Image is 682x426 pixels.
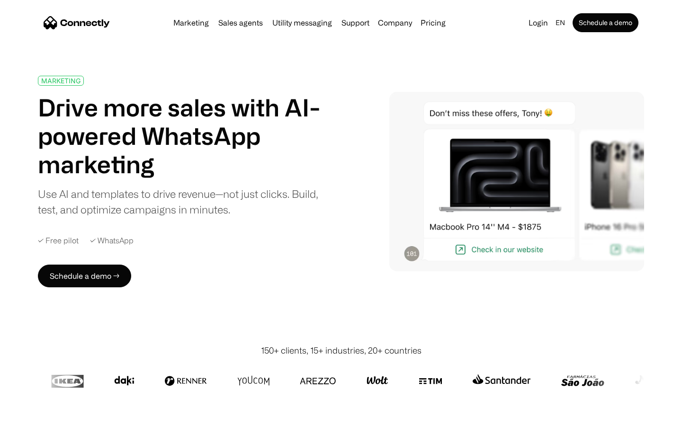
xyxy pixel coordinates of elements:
[38,236,79,245] div: ✓ Free pilot
[19,409,57,423] ul: Language list
[338,19,373,27] a: Support
[170,19,213,27] a: Marketing
[9,408,57,423] aside: Language selected: English
[215,19,267,27] a: Sales agents
[261,344,422,357] div: 150+ clients, 15+ industries, 20+ countries
[38,265,131,287] a: Schedule a demo →
[556,16,565,29] div: en
[41,77,81,84] div: MARKETING
[38,93,331,178] h1: Drive more sales with AI-powered WhatsApp marketing
[525,16,552,29] a: Login
[90,236,134,245] div: ✓ WhatsApp
[573,13,638,32] a: Schedule a demo
[44,16,110,30] a: home
[378,16,412,29] div: Company
[269,19,336,27] a: Utility messaging
[417,19,449,27] a: Pricing
[375,16,415,29] div: Company
[552,16,571,29] div: en
[38,186,331,217] div: Use AI and templates to drive revenue—not just clicks. Build, test, and optimize campaigns in min...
